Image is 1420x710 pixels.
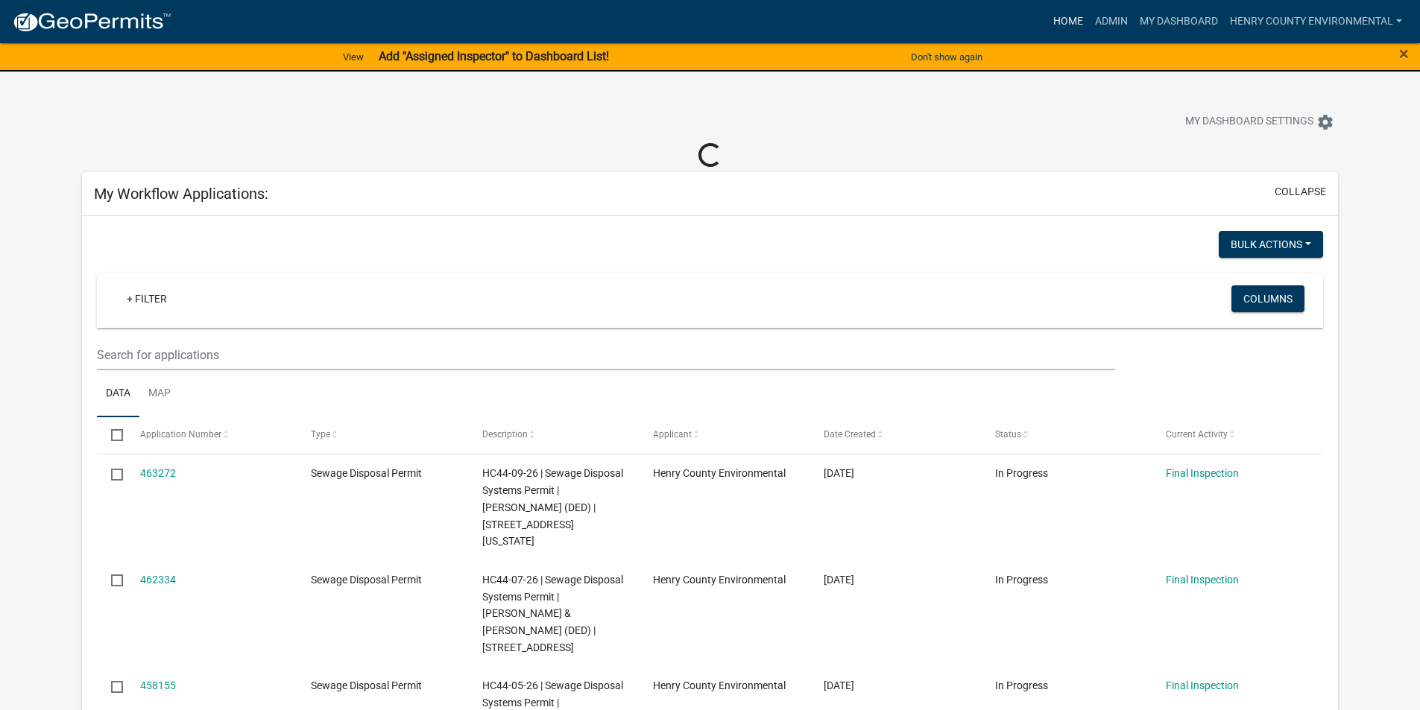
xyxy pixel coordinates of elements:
[1231,285,1304,312] button: Columns
[653,679,786,691] span: Henry County Environmental
[995,467,1048,479] span: In Progress
[97,340,1114,370] input: Search for applications
[639,417,810,453] datatable-header-cell: Applicant
[311,467,422,479] span: Sewage Disposal Permit
[115,285,179,312] a: + Filter
[1399,45,1409,63] button: Close
[981,417,1152,453] datatable-header-cell: Status
[1166,574,1239,586] a: Final Inspection
[140,679,176,691] a: 458155
[810,417,980,453] datatable-header-cell: Date Created
[653,467,786,479] span: Henry County Environmental
[905,45,988,69] button: Don't show again
[94,185,268,203] h5: My Workflow Applications:
[311,429,330,440] span: Type
[653,429,692,440] span: Applicant
[379,49,609,63] strong: Add "Assigned Inspector" to Dashboard List!
[1173,107,1346,136] button: My Dashboard Settingssettings
[311,679,422,691] span: Sewage Disposal Permit
[140,429,221,440] span: Application Number
[995,574,1048,586] span: In Progress
[126,417,297,453] datatable-header-cell: Application Number
[1224,7,1408,36] a: Henry County Environmental
[1166,429,1228,440] span: Current Activity
[1399,43,1409,64] span: ×
[297,417,467,453] datatable-header-cell: Type
[1166,467,1239,479] a: Final Inspection
[824,429,876,440] span: Date Created
[653,574,786,586] span: Henry County Environmental
[995,429,1021,440] span: Status
[140,574,176,586] a: 462334
[139,370,180,418] a: Map
[1134,7,1224,36] a: My Dashboard
[1275,184,1326,200] button: collapse
[1089,7,1134,36] a: Admin
[1219,231,1323,258] button: Bulk Actions
[482,467,623,547] span: HC44-09-26 | Sewage Disposal Systems Permit | Hatch, Randy (DED) | 2082 Iowa Ave
[97,417,125,453] datatable-header-cell: Select
[1166,679,1239,691] a: Final Inspection
[467,417,638,453] datatable-header-cell: Description
[995,679,1048,691] span: In Progress
[1152,417,1322,453] datatable-header-cell: Current Activity
[1185,113,1313,131] span: My Dashboard Settings
[824,574,854,586] span: 08/11/2025
[337,45,370,69] a: View
[140,467,176,479] a: 463272
[1316,113,1334,131] i: settings
[311,574,422,586] span: Sewage Disposal Permit
[824,467,854,479] span: 08/13/2025
[1047,7,1089,36] a: Home
[482,429,528,440] span: Description
[824,679,854,691] span: 08/01/2025
[482,574,623,653] span: HC44-07-26 | Sewage Disposal Systems Permit | Carter, Dennis W & Susan A (DED) | 2761 OLD HWY 34
[97,370,139,418] a: Data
